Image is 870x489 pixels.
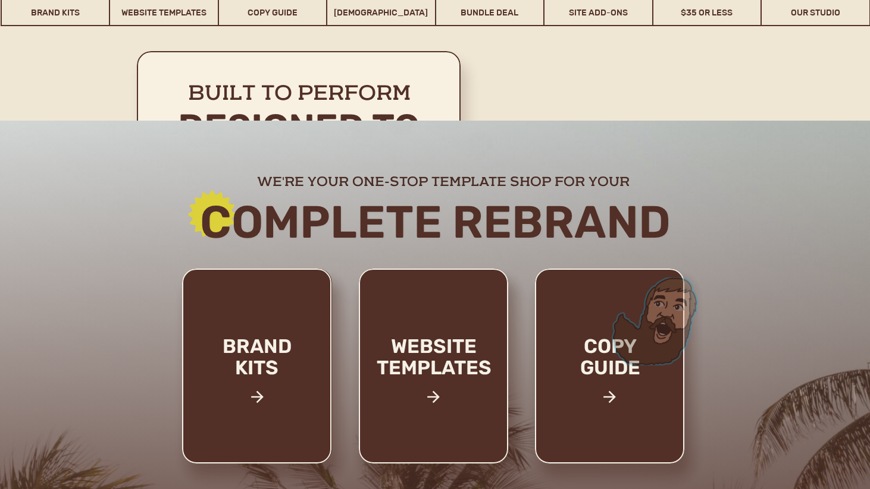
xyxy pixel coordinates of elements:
h2: we're your one-stop template shop for your [172,173,714,188]
h2: Designed to [151,108,447,150]
a: copy guide [555,336,665,418]
h2: Complete rebrand [114,198,757,246]
a: brand kits [206,336,307,418]
h2: Built to perform [151,83,447,108]
a: website templates [356,336,512,404]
